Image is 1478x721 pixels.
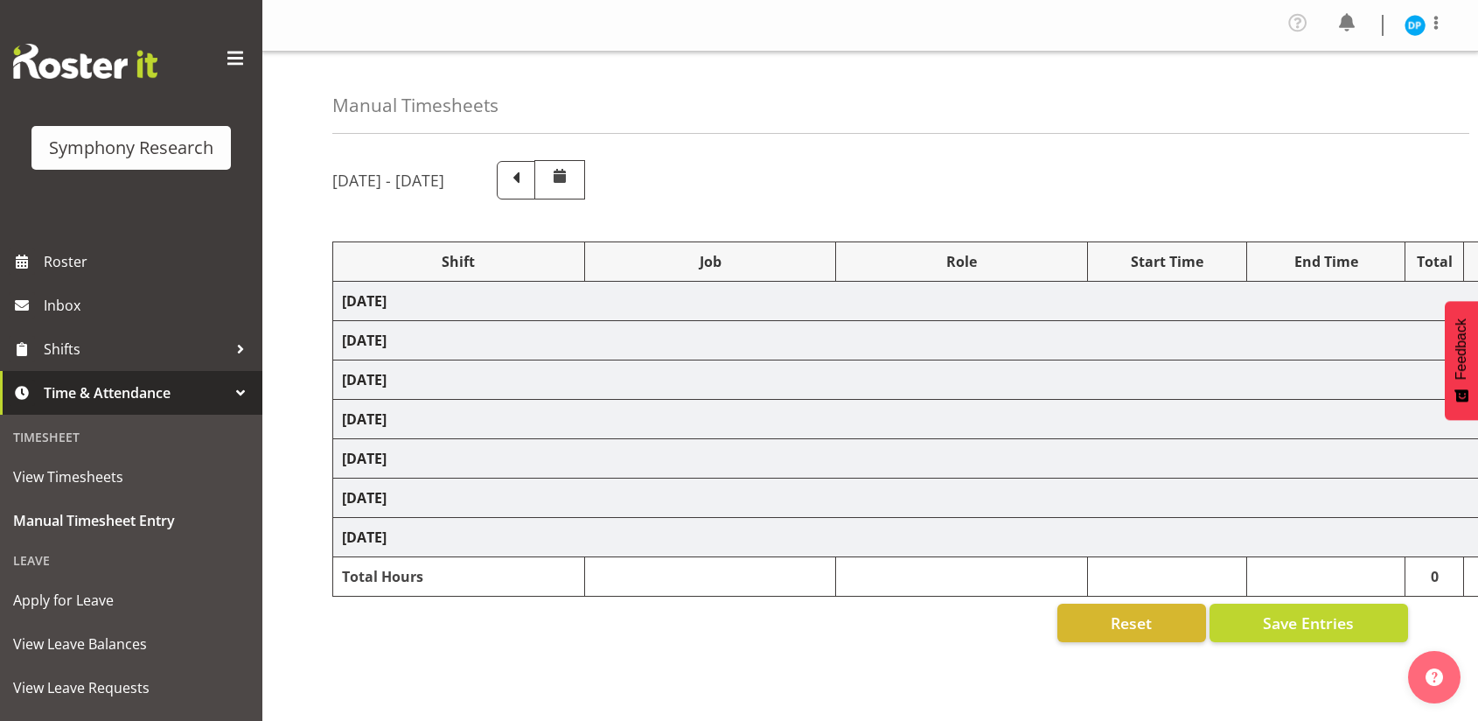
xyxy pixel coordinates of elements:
[594,251,827,272] div: Job
[1256,251,1397,272] div: End Time
[1414,251,1454,272] div: Total
[4,419,258,455] div: Timesheet
[4,578,258,622] a: Apply for Leave
[1454,318,1469,380] span: Feedback
[1445,301,1478,420] button: Feedback - Show survey
[4,622,258,666] a: View Leave Balances
[13,507,249,534] span: Manual Timesheet Entry
[332,95,498,115] h4: Manual Timesheets
[4,455,258,499] a: View Timesheets
[4,666,258,710] a: View Leave Requests
[13,631,249,657] span: View Leave Balances
[845,251,1078,272] div: Role
[49,135,213,161] div: Symphony Research
[1111,612,1152,634] span: Reset
[44,336,227,362] span: Shifts
[1263,612,1354,634] span: Save Entries
[1405,15,1426,36] img: divyadeep-parmar11611.jpg
[332,171,444,190] h5: [DATE] - [DATE]
[1426,668,1443,686] img: help-xxl-2.png
[44,292,254,318] span: Inbox
[1405,557,1464,597] td: 0
[4,499,258,542] a: Manual Timesheet Entry
[4,542,258,578] div: Leave
[13,464,249,490] span: View Timesheets
[1057,604,1206,642] button: Reset
[13,44,157,79] img: Rosterit website logo
[13,675,249,701] span: View Leave Requests
[1210,604,1408,642] button: Save Entries
[44,380,227,406] span: Time & Attendance
[44,248,254,275] span: Roster
[1097,251,1237,272] div: Start Time
[13,587,249,613] span: Apply for Leave
[333,557,585,597] td: Total Hours
[342,251,575,272] div: Shift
